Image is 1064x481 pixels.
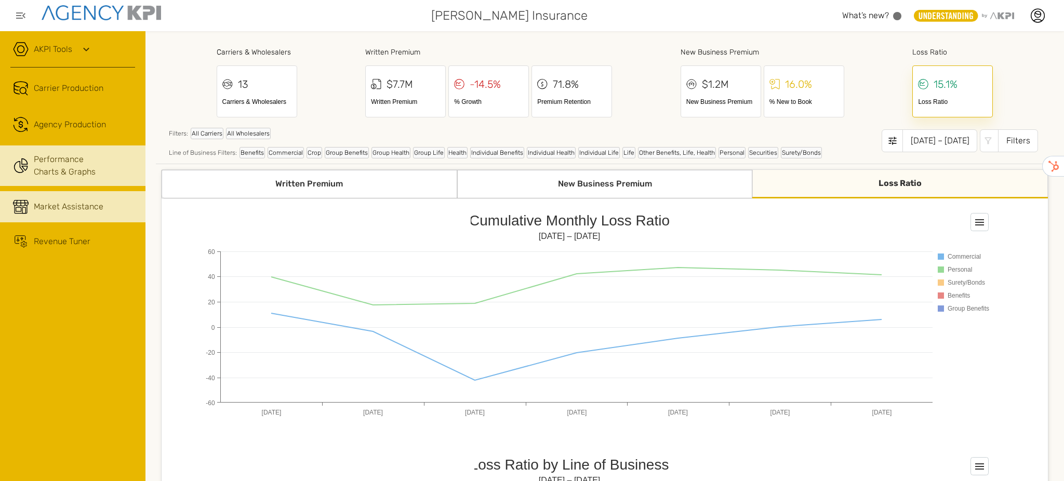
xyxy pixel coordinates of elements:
a: AKPI Tools [34,43,72,56]
div: $1.2M [702,76,729,92]
div: $7.7M [387,76,413,92]
div: Written Premium [162,170,457,198]
text: -20 [206,349,216,356]
div: Carriers & Wholesalers [217,47,297,58]
div: Personal [719,147,746,158]
div: All Carriers [191,128,223,139]
text: [DATE] [770,409,790,416]
text: Group Benefits [948,305,989,312]
div: -14.5% [470,76,501,92]
text: [DATE] [465,409,485,416]
div: % Growth [454,97,523,106]
text: 60 [208,248,216,256]
div: Commercial [268,147,304,158]
div: Line of Business Filters: [169,147,822,158]
div: Health [447,147,468,158]
div: Life [622,147,635,158]
text: -40 [206,375,216,382]
div: Individual Health [527,147,576,158]
div: All Wholesalers [226,128,271,139]
div: 71.8% [553,76,579,92]
div: Securities [748,147,778,158]
img: agencykpi-logo-550x69-2d9e3fa8.png [42,5,161,20]
button: [DATE] – [DATE] [882,129,977,152]
div: Written Premium [365,47,612,58]
span: Revenue Tuner [34,235,90,248]
div: Filters [998,129,1038,152]
text: Commercial [948,253,981,260]
span: Carrier Production [34,82,103,95]
div: 13 [238,76,248,92]
div: % New to Book [769,97,839,106]
text: [DATE] – [DATE] [539,232,601,240]
div: Loss Ratio [918,97,987,106]
text: -60 [206,399,216,407]
div: Individual Life [578,147,620,158]
text: Personal [948,266,972,273]
span: Agency Production [34,118,106,131]
div: Other Benefits, Life, Health [638,147,716,158]
text: Loss Ratio by Line of Business [470,457,669,473]
div: Written Premium [371,97,440,106]
div: Group Life [413,147,445,158]
div: New Business Premium [681,47,844,58]
text: [DATE] [262,409,282,416]
div: 16.0% [785,76,812,92]
text: Cumulative Monthly Loss Ratio [469,212,670,229]
div: Carriers & Wholesalers [222,97,291,106]
div: Filters: [169,128,822,144]
div: [DATE] – [DATE] [902,129,977,152]
div: Premium Retention [537,97,606,106]
text: [DATE] [668,409,688,416]
div: Group Benefits [325,147,369,158]
div: Crop [307,147,322,158]
div: Individual Benefits [470,147,524,158]
div: Benefits [240,147,265,158]
button: Filters [980,129,1038,152]
span: What’s new? [842,10,889,20]
span: [PERSON_NAME] Insurance [431,6,588,25]
text: Benefits [948,292,970,299]
div: New Business Premium [457,170,753,198]
span: Market Assistance [34,201,103,213]
div: Loss Ratio [912,47,993,58]
div: Loss Ratio [752,170,1048,198]
text: 40 [208,273,216,280]
text: [DATE] [872,409,892,416]
text: Surety/Bonds [948,279,985,286]
text: 20 [208,299,216,306]
text: [DATE] [567,409,587,416]
div: Surety/Bonds [781,147,822,158]
text: [DATE] [363,409,383,416]
div: Group Health [371,147,410,158]
div: 15.1% [934,76,957,92]
div: New Business Premium [686,97,755,106]
text: 0 [211,324,215,331]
